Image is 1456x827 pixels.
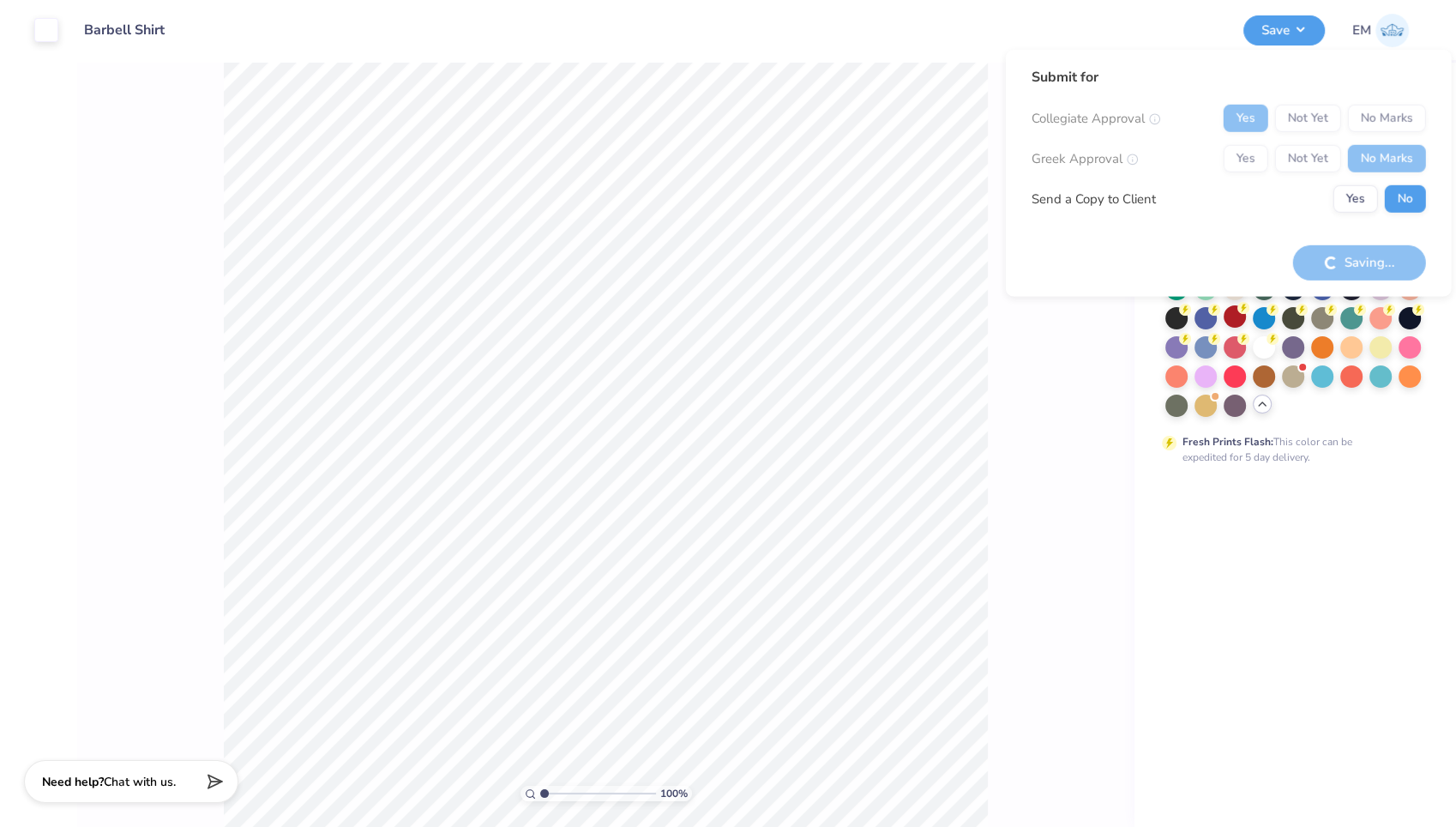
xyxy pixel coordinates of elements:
[660,786,688,801] span: 100 %
[1352,14,1409,47] a: EM
[1333,185,1378,213] button: Yes
[1375,14,1409,47] img: Erin Mickan
[1182,435,1273,449] strong: Fresh Prints Flash:
[71,13,197,47] input: Untitled Design
[104,774,176,790] span: Chat with us.
[1243,15,1325,45] button: Save
[1352,21,1371,40] span: EM
[42,774,104,790] strong: Need help?
[1182,434,1393,465] div: This color can be expedited for 5 day delivery.
[1385,185,1426,213] button: No
[1032,190,1156,209] div: Send a Copy to Client
[1032,67,1426,88] div: Submit for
